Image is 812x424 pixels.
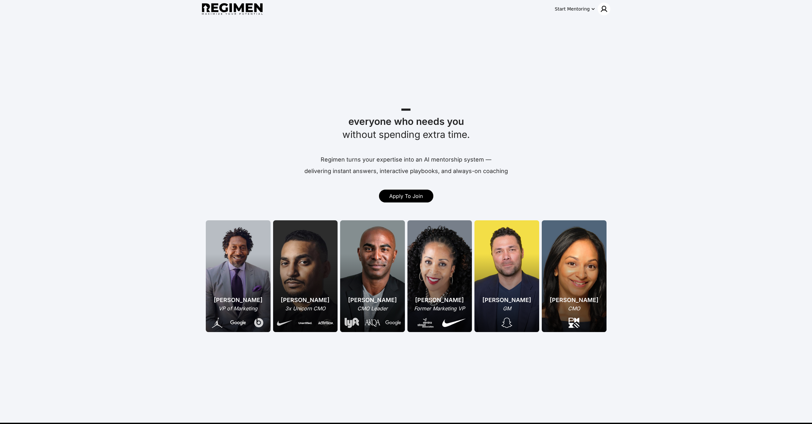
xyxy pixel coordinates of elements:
[277,296,334,305] div: [PERSON_NAME]
[208,128,604,141] div: without spending extra time.
[482,305,531,312] div: GM
[202,3,263,15] img: Regimen logo
[550,305,599,312] div: CMO
[600,5,608,13] img: user icon
[414,296,466,305] div: [PERSON_NAME]
[208,115,604,128] div: everyone who needs you
[344,296,401,305] div: [PERSON_NAME]
[482,296,531,305] div: [PERSON_NAME]
[210,305,267,312] div: VP of Marketing
[389,193,423,199] span: Apply To Join
[321,155,491,164] div: Regimen turns your expertise into an AI mentorship system —
[277,305,334,312] div: 3x Unicorn CMO
[344,305,401,312] div: CMO Leader
[304,167,508,176] div: delivering instant answers, interactive playbooks, and always-on coaching
[555,6,590,12] div: Start Mentoring
[210,296,267,305] div: [PERSON_NAME]
[414,305,466,312] div: Former Marketing VP
[379,190,433,202] a: Apply To Join
[550,296,599,305] div: [PERSON_NAME]
[554,4,596,14] button: Start Mentoring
